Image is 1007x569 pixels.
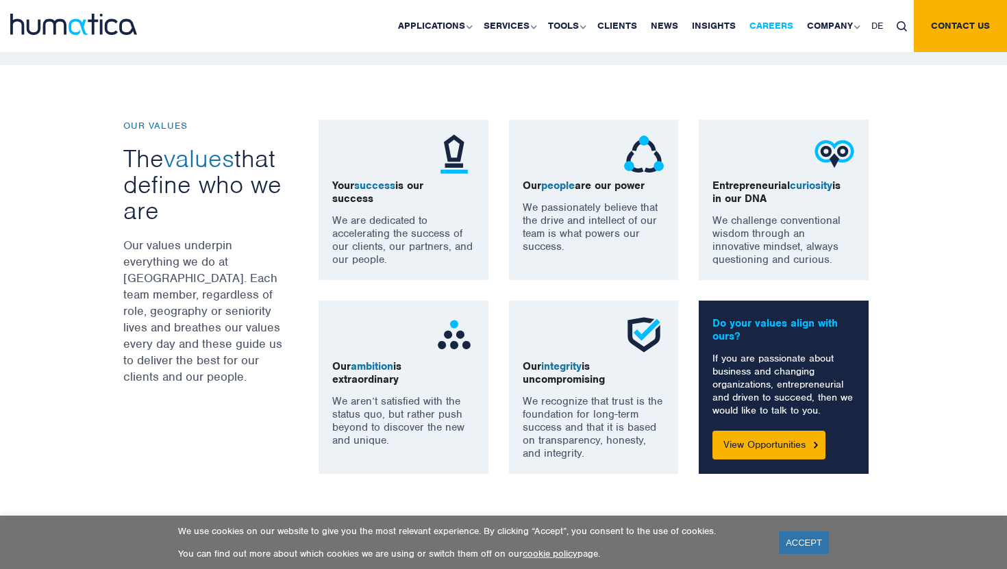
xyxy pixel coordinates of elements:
[814,134,855,175] img: ico
[178,548,762,559] p: You can find out more about which cookies we are using or switch them off on our page.
[523,395,665,460] p: We recognize that trust is the foundation for long-term success and that it is based on transpare...
[523,548,577,559] a: cookie policy
[712,352,855,417] p: If you are passionate about business and changing organizations, entrepreneurial and driven to su...
[712,214,855,266] p: We challenge conventional wisdom through an innovative mindset, always questioning and curious.
[178,525,762,537] p: We use cookies on our website to give you the most relevant experience. By clicking “Accept”, you...
[332,214,475,266] p: We are dedicated to accelerating the success of our clients, our partners, and our people.
[712,179,855,205] p: Entrepreneurial is in our DNA
[541,359,582,373] span: integrity
[10,14,137,35] img: logo
[712,431,825,459] a: View Opportunities
[897,21,907,31] img: search_icon
[332,395,475,447] p: We aren’t satisfied with the status quo, but rather push beyond to discover the new and unique.
[814,442,818,448] img: Button
[541,179,575,192] span: people
[332,179,475,205] p: Your is our success
[790,179,832,192] span: curiosity
[523,179,665,192] p: Our are our power
[332,360,475,386] p: Our is extraordinary
[123,237,284,385] p: Our values underpin everything we do at [GEOGRAPHIC_DATA]. Each team member, regardless of role, ...
[523,360,665,386] p: Our is uncompromising
[623,134,664,175] img: ico
[351,359,393,373] span: ambition
[164,142,234,174] span: values
[523,201,665,253] p: We passionately believe that the drive and intellect of our team is what powers our success.
[623,314,664,355] img: ico
[354,179,395,192] span: success
[434,314,475,355] img: ico
[123,145,284,223] h3: The that define who we are
[871,20,883,31] span: DE
[434,134,475,175] img: ico
[712,317,855,343] p: Do your values align with ours?
[123,120,284,131] p: OUR VALUES
[779,531,829,554] a: ACCEPT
